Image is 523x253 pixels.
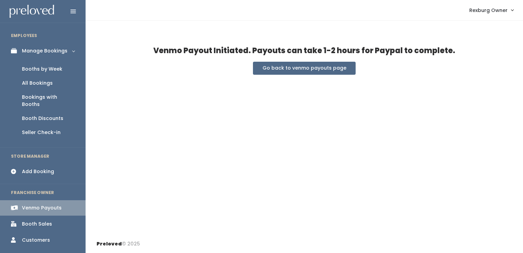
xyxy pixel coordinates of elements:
div: Add Booking [22,168,54,175]
img: preloved logo [10,5,54,18]
div: Venmo Payout Initiated. Payouts can take 1-2 hours for Paypal to complete. [97,45,512,56]
div: Customers [22,237,50,244]
a: Rexburg Owner [462,3,520,17]
div: Booth Sales [22,220,52,228]
span: Rexburg Owner [469,7,508,14]
span: Preloved [97,240,122,247]
div: Booths by Week [22,65,62,73]
div: Venmo Payouts [22,204,62,212]
div: © 2025 [97,235,140,248]
button: Go back to venmo payouts page [253,62,356,75]
div: Manage Bookings [22,47,67,55]
div: All Bookings [22,80,53,87]
div: Seller Check-in [22,129,61,136]
div: Bookings with Booths [22,94,75,108]
div: Booth Discounts [22,115,63,122]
